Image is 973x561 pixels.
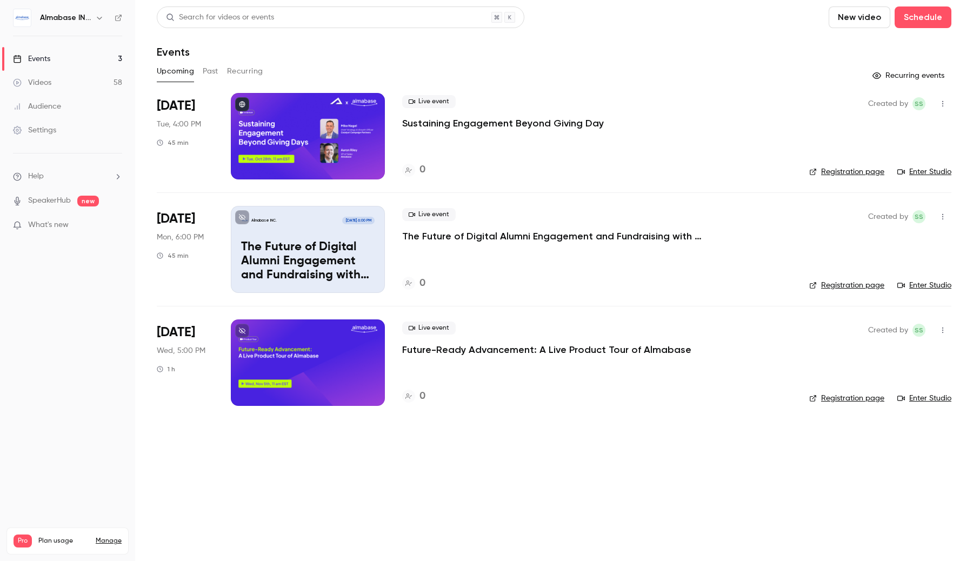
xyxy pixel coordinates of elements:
[809,280,884,291] a: Registration page
[157,138,189,147] div: 45 min
[227,63,263,80] button: Recurring
[157,119,201,130] span: Tue, 4:00 PM
[157,206,214,292] div: Nov 3 Mon, 12:00 PM (America/New York)
[157,97,195,115] span: [DATE]
[231,206,385,292] a: The Future of Digital Alumni Engagement and Fundraising with Almabase + Blackbaud CRM™Almabase IN...
[402,208,456,221] span: Live event
[77,196,99,206] span: new
[14,535,32,547] span: Pro
[166,12,274,23] div: Search for videos or events
[157,345,205,356] span: Wed, 5:00 PM
[897,166,951,177] a: Enter Studio
[157,251,189,260] div: 45 min
[402,95,456,108] span: Live event
[419,276,425,291] h4: 0
[13,171,122,182] li: help-dropdown-opener
[868,210,908,223] span: Created by
[402,163,425,177] a: 0
[40,12,91,23] h6: Almabase INC.
[912,97,925,110] span: Sushmitha Sharma
[419,163,425,177] h4: 0
[13,77,51,88] div: Videos
[912,324,925,337] span: Sushmitha Sharma
[28,219,69,231] span: What's new
[897,393,951,404] a: Enter Studio
[402,117,604,130] a: Sustaining Engagement Beyond Giving Day
[809,166,884,177] a: Registration page
[241,241,375,282] p: The Future of Digital Alumni Engagement and Fundraising with Almabase + Blackbaud CRM™
[915,210,923,223] span: SS
[28,195,71,206] a: SpeakerHub
[895,6,951,28] button: Schedule
[109,221,122,230] iframe: Noticeable Trigger
[868,67,951,84] button: Recurring events
[157,210,195,228] span: [DATE]
[13,54,50,64] div: Events
[157,232,204,243] span: Mon, 6:00 PM
[915,324,923,337] span: SS
[28,171,44,182] span: Help
[915,97,923,110] span: SS
[342,217,374,224] span: [DATE] 6:00 PM
[897,280,951,291] a: Enter Studio
[402,322,456,335] span: Live event
[868,324,908,337] span: Created by
[402,230,727,243] a: The Future of Digital Alumni Engagement and Fundraising with Almabase + Blackbaud CRM™
[157,93,214,179] div: Oct 28 Tue, 11:00 AM (America/New York)
[157,365,175,373] div: 1 h
[13,125,56,136] div: Settings
[157,319,214,406] div: Nov 5 Wed, 11:00 AM (America/New York)
[157,63,194,80] button: Upcoming
[402,276,425,291] a: 0
[251,218,277,223] p: Almabase INC.
[868,97,908,110] span: Created by
[157,45,190,58] h1: Events
[809,393,884,404] a: Registration page
[402,389,425,404] a: 0
[157,324,195,341] span: [DATE]
[912,210,925,223] span: Sushmitha Sharma
[38,537,89,545] span: Plan usage
[13,101,61,112] div: Audience
[96,537,122,545] a: Manage
[402,343,691,356] a: Future-Ready Advancement: A Live Product Tour of Almabase
[14,9,31,26] img: Almabase INC.
[203,63,218,80] button: Past
[829,6,890,28] button: New video
[419,389,425,404] h4: 0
